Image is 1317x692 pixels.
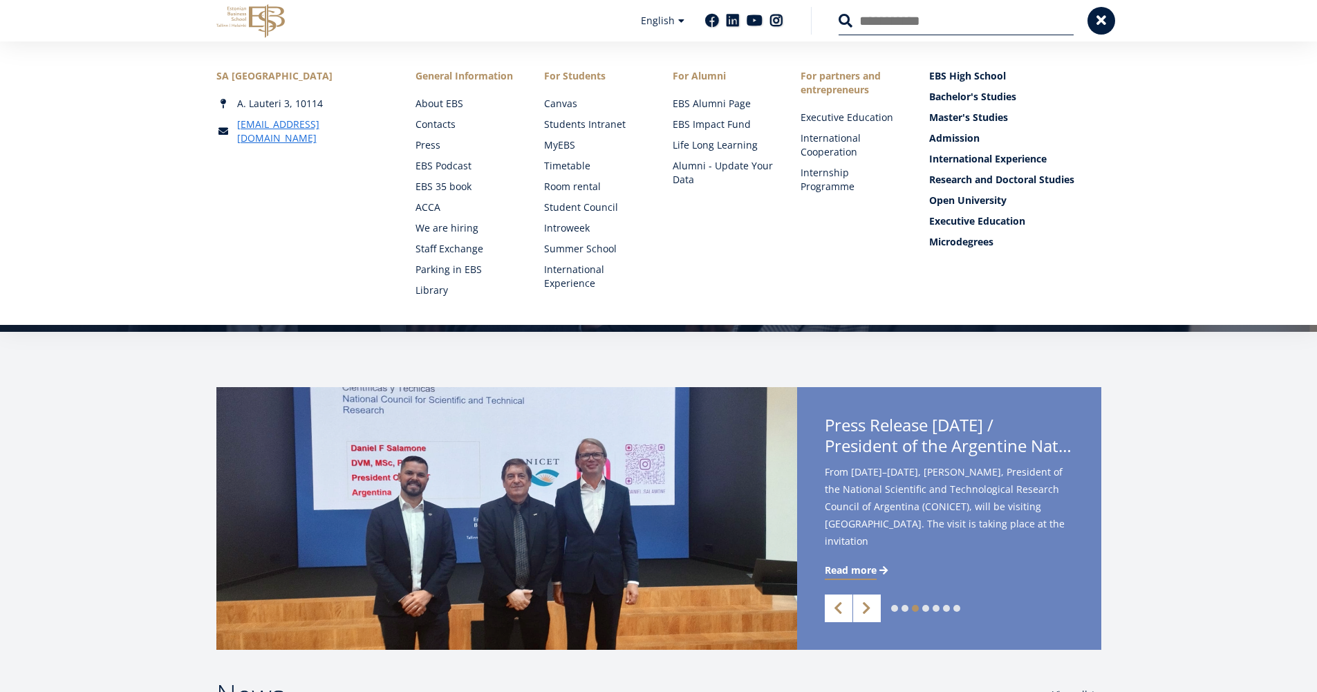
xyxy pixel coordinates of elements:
[705,14,719,28] a: Facebook
[933,605,940,612] a: 5
[929,194,1101,207] a: Open University
[912,605,919,612] a: 3
[929,214,1101,228] a: Executive Education
[891,605,898,612] a: 1
[825,563,890,577] a: Read more
[825,415,1074,460] span: Press Release [DATE] /
[544,263,645,290] a: International Experience
[415,263,516,277] a: Parking in EBS
[769,14,783,28] a: Instagram
[544,200,645,214] a: Student Council
[673,138,774,152] a: Life Long Learning
[825,595,852,622] a: Previous
[929,69,1101,83] a: EBS High School
[216,69,389,83] div: SA [GEOGRAPHIC_DATA]
[801,131,902,159] a: International Cooperation
[953,605,960,612] a: 7
[825,436,1074,456] span: President of the Argentine National Scientific Agency [PERSON_NAME] Visits [GEOGRAPHIC_DATA]
[216,97,389,111] div: A. Lauteri 3, 10114
[415,221,516,235] a: We are hiring
[415,242,516,256] a: Staff Exchange
[544,242,645,256] a: Summer School
[415,180,516,194] a: EBS 35 book
[544,118,645,131] a: Students Intranet
[929,235,1101,249] a: Microdegrees
[943,605,950,612] a: 6
[544,180,645,194] a: Room rental
[825,463,1074,572] span: From [DATE]–[DATE], [PERSON_NAME], President of the National Scientific and Technological Researc...
[544,69,645,83] a: For Students
[415,118,516,131] a: Contacts
[673,159,774,187] a: Alumni - Update Your Data
[415,200,516,214] a: ACCA
[726,14,740,28] a: Linkedin
[673,118,774,131] a: EBS Impact Fund
[415,138,516,152] a: Press
[922,605,929,612] a: 4
[747,14,763,28] a: Youtube
[544,138,645,152] a: MyEBS
[801,69,902,97] span: For partners and entrepreneurs
[544,159,645,173] a: Timetable
[673,97,774,111] a: EBS Alumni Page
[544,97,645,111] a: Canvas
[853,595,881,622] a: Next
[902,605,908,612] a: 2
[216,387,797,650] img: img
[415,283,516,297] a: Library
[825,563,877,577] span: Read more
[929,90,1101,104] a: Bachelor's Studies
[673,69,774,83] span: For Alumni
[929,111,1101,124] a: Master's Studies
[415,159,516,173] a: EBS Podcast
[929,173,1101,187] a: Research and Doctoral Studies
[544,221,645,235] a: Introweek
[801,166,902,194] a: Internship Programme
[801,111,902,124] a: Executive Education
[415,69,516,83] span: General Information
[415,97,516,111] a: About EBS
[929,152,1101,166] a: International Experience
[237,118,389,145] a: [EMAIL_ADDRESS][DOMAIN_NAME]
[929,131,1101,145] a: Admission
